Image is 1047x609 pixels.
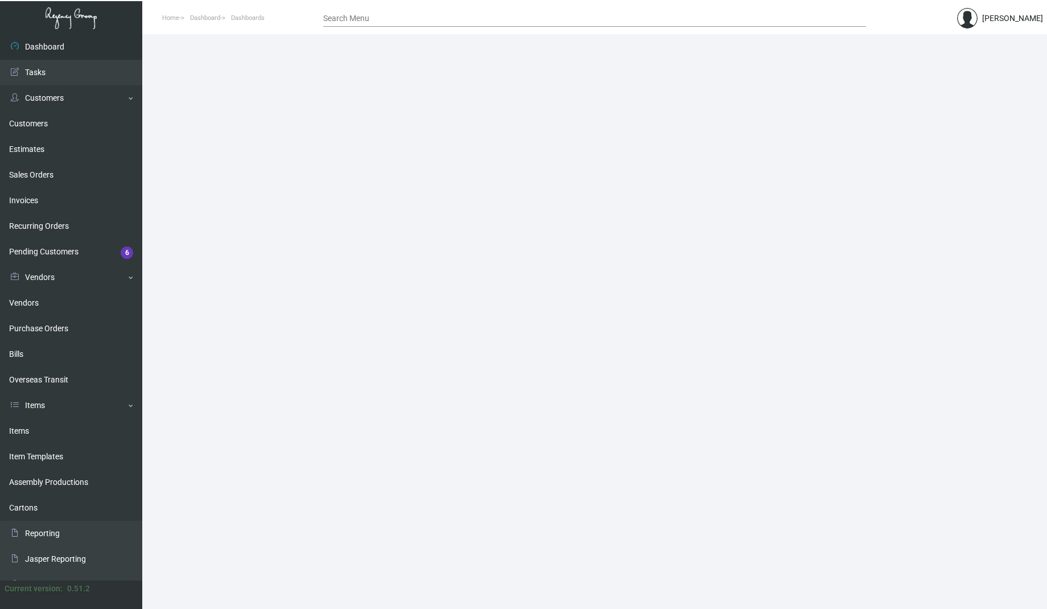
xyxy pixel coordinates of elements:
span: Dashboards [231,14,265,22]
span: Dashboard [190,14,220,22]
div: Current version: [5,583,63,595]
img: admin@bootstrapmaster.com [957,8,978,28]
span: Home [162,14,179,22]
div: [PERSON_NAME] [982,13,1043,24]
div: 0.51.2 [67,583,90,595]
